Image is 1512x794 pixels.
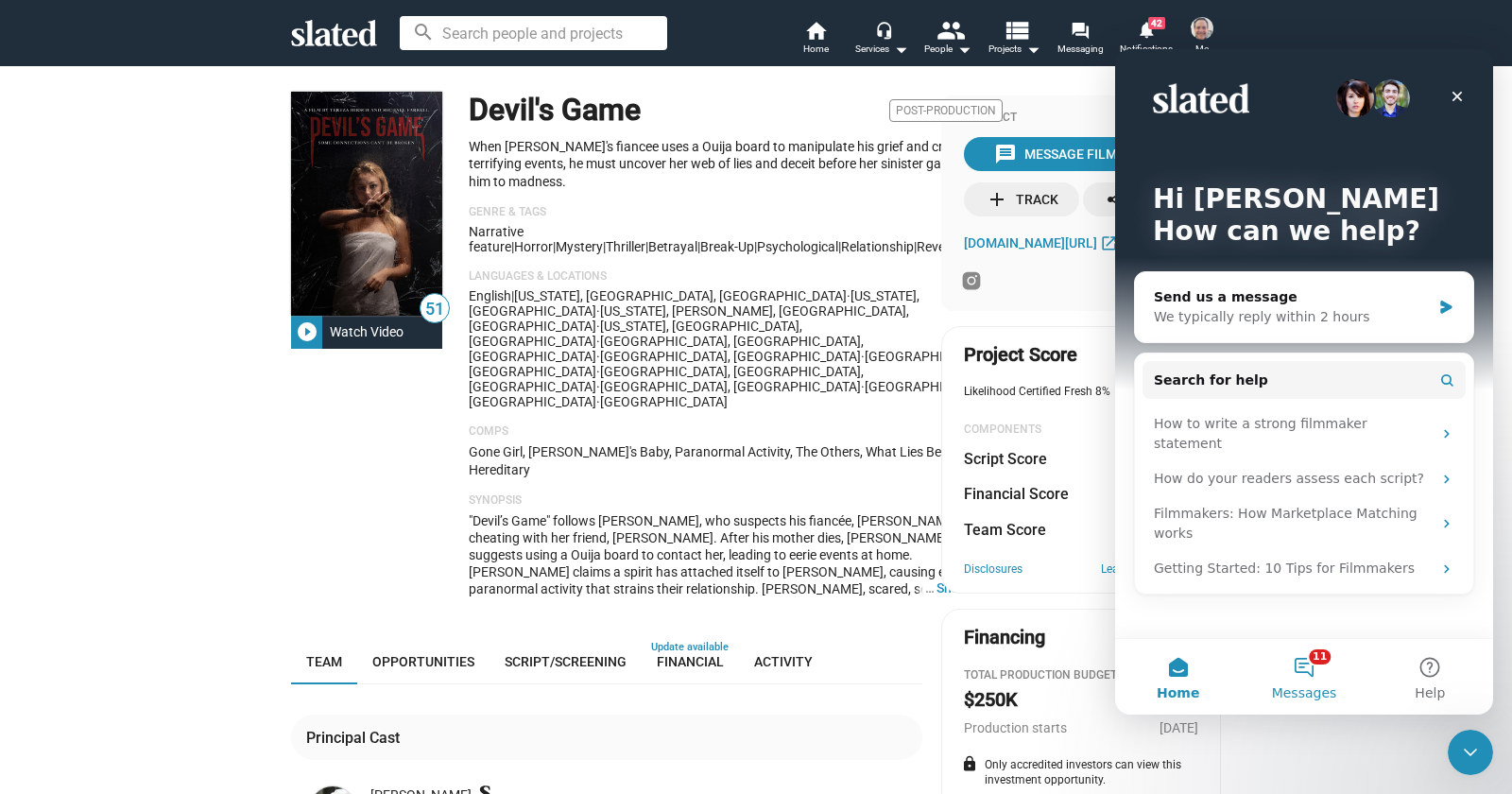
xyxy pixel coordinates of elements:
[1448,730,1493,775] iframe: Intercom live chat
[600,349,861,364] span: [GEOGRAPHIC_DATA], [GEOGRAPHIC_DATA]
[986,188,1008,211] mat-icon: add
[511,288,514,303] span: |
[964,484,1069,504] dt: Financial Score
[757,239,838,254] span: psychological
[469,138,1003,191] p: When [PERSON_NAME]'s fiancee uses a Ouija board to manipulate his grief and create terrifying eve...
[838,239,841,254] span: |
[804,19,827,42] mat-icon: home
[469,288,919,319] span: [US_STATE], [GEOGRAPHIC_DATA]
[986,182,1058,216] div: Track
[596,349,600,364] span: ·
[514,288,847,303] span: [US_STATE], [GEOGRAPHIC_DATA], [GEOGRAPHIC_DATA]
[469,493,1003,509] p: Synopsis
[964,720,1067,735] span: Production starts
[861,379,865,394] span: ·
[490,639,642,684] a: Script/Screening
[469,424,1003,440] p: Comps
[603,239,606,254] span: |
[861,349,865,364] span: ·
[1022,38,1044,60] mat-icon: arrow_drop_down
[994,143,1017,165] mat-icon: message
[1105,188,1127,211] mat-icon: share
[782,19,849,60] a: Home
[964,687,1018,713] h2: $250K
[964,449,1047,469] dt: Script Score
[1083,182,1198,216] button: Share
[469,364,864,394] span: [GEOGRAPHIC_DATA], [GEOGRAPHIC_DATA], [GEOGRAPHIC_DATA]
[306,654,342,669] span: Team
[553,239,556,254] span: |
[291,92,442,316] img: Devil's Game
[1115,49,1493,715] iframe: Intercom live chat
[754,654,813,669] span: Activity
[964,520,1046,540] dt: Team Score
[469,513,1001,733] span: "Devil’s Game" follows [PERSON_NAME], who suspects his fiancée, [PERSON_NAME], is cheating with h...
[322,315,411,349] div: Watch Video
[469,224,524,254] span: Narrative feature
[889,99,1003,122] span: Post-Production
[600,394,728,409] span: [GEOGRAPHIC_DATA]
[964,111,1198,126] div: Connect
[847,288,850,303] span: ·
[1160,720,1198,735] span: [DATE]
[1100,233,1118,251] mat-icon: open_in_new
[514,239,553,254] span: Horror
[739,639,828,684] a: Activity
[469,288,511,303] span: English
[994,137,1169,171] div: Message Filmmakers
[469,349,995,379] span: [GEOGRAPHIC_DATA], [GEOGRAPHIC_DATA]
[596,394,600,409] span: ·
[981,19,1047,60] button: Projects
[357,639,490,684] a: Opportunities
[469,269,1003,285] p: Languages & Locations
[915,19,981,60] button: People
[1003,16,1030,43] mat-icon: view_list
[469,205,1003,220] p: Genre & Tags
[1137,20,1155,38] mat-icon: notifications
[1047,19,1113,60] a: Messaging
[875,21,892,38] mat-icon: headset_mic
[953,38,975,60] mat-icon: arrow_drop_down
[556,239,603,254] span: Mystery
[296,320,318,343] mat-icon: play_circle_filled
[372,654,474,669] span: Opportunities
[1057,38,1104,60] span: Messaging
[803,38,829,60] span: Home
[469,443,1003,478] p: Gone Girl, [PERSON_NAME]'s Baby, Paranormal Activity, The Others, What Lies Beneath, Hereditary
[469,319,802,349] span: [US_STATE], [GEOGRAPHIC_DATA], [GEOGRAPHIC_DATA]
[469,303,909,334] span: [US_STATE], [PERSON_NAME], [GEOGRAPHIC_DATA], [GEOGRAPHIC_DATA]
[469,379,995,409] span: [GEOGRAPHIC_DATA], [GEOGRAPHIC_DATA]
[964,385,1198,400] div: Likelihood Certified Fresh 8%
[917,579,936,596] span: …
[1105,182,1177,216] div: Share
[1101,562,1198,578] a: Learn about scores
[421,297,449,322] span: 51
[964,625,1045,650] div: Financing
[606,239,645,254] span: Thriller
[849,19,915,60] button: Services
[964,668,1198,683] div: Total Production budget
[1120,38,1173,60] span: Notifications
[964,137,1198,171] button: Message Filmmakers
[1195,38,1209,60] span: Me
[841,239,914,254] span: relationship
[645,239,648,254] span: |
[596,319,600,334] span: ·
